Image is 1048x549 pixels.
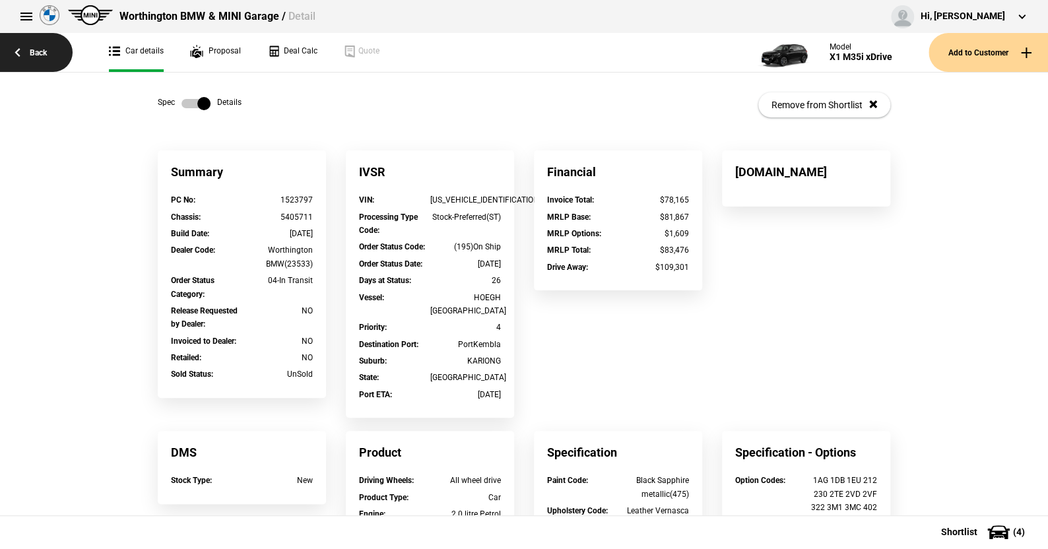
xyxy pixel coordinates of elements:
[359,340,418,349] strong: Destination Port :
[171,476,212,485] strong: Stock Type :
[190,33,241,72] a: Proposal
[171,337,236,346] strong: Invoiced to Dealer :
[430,474,502,487] div: All wheel drive
[547,229,601,238] strong: MRLP Options :
[830,51,892,63] div: X1 M35i xDrive
[921,10,1005,23] div: Hi, [PERSON_NAME]
[941,527,977,536] span: Shortlist
[547,212,591,222] strong: MRLP Base :
[171,245,215,255] strong: Dealer Code :
[1013,527,1025,536] span: ( 4 )
[430,507,502,534] div: 2.0 litre Petrol engine (B48R)
[430,257,502,271] div: [DATE]
[618,504,690,531] div: Leather Vernasca Black (BK)(MASW)
[171,195,195,205] strong: PC No :
[242,474,313,487] div: New
[109,33,164,72] a: Car details
[242,210,313,224] div: 5405711
[430,371,502,384] div: [GEOGRAPHIC_DATA]
[242,351,313,364] div: NO
[171,212,201,222] strong: Chassis :
[430,388,502,401] div: [DATE]
[359,476,414,485] strong: Driving Wheels :
[758,92,890,117] button: Remove from Shortlist
[547,476,588,485] strong: Paint Code :
[359,195,374,205] strong: VIN :
[430,274,502,287] div: 26
[722,150,890,193] div: [DOMAIN_NAME]
[430,321,502,334] div: 4
[242,193,313,207] div: 1523797
[359,293,384,302] strong: Vessel :
[359,493,409,502] strong: Product Type :
[430,491,502,504] div: Car
[346,150,514,193] div: IVSR
[346,431,514,474] div: Product
[40,5,59,25] img: bmw.png
[359,242,425,251] strong: Order Status Code :
[158,431,326,474] div: DMS
[242,274,313,287] div: 04-In Transit
[242,368,313,381] div: UnSold
[430,210,502,224] div: Stock-Preferred(ST)
[547,506,608,515] strong: Upholstery Code :
[618,474,690,501] div: Black Sapphire metallic(475)
[722,431,890,474] div: Specification - Options
[171,229,209,238] strong: Build Date :
[359,259,422,269] strong: Order Status Date :
[534,431,702,474] div: Specification
[171,276,214,298] strong: Order Status Category :
[430,354,502,368] div: KARIONG
[359,373,379,382] strong: State :
[618,193,690,207] div: $78,165
[921,515,1048,548] button: Shortlist(4)
[547,263,588,272] strong: Drive Away :
[267,33,317,72] a: Deal Calc
[359,276,411,285] strong: Days at Status :
[171,306,238,329] strong: Release Requested by Dealer :
[735,476,785,485] strong: Option Codes :
[171,353,201,362] strong: Retailed :
[288,10,315,22] span: Detail
[430,291,502,318] div: HOEGH [GEOGRAPHIC_DATA]
[547,245,591,255] strong: MRLP Total :
[242,304,313,317] div: NO
[430,193,502,207] div: [US_VEHICLE_IDENTIFICATION_NUMBER]
[359,509,385,519] strong: Engine :
[534,150,702,193] div: Financial
[359,356,387,366] strong: Suburb :
[68,5,113,25] img: mini.png
[242,243,313,271] div: Worthington BMW(23533)
[618,261,690,274] div: $109,301
[430,240,502,253] div: (195)On Ship
[242,227,313,240] div: [DATE]
[158,97,242,110] div: Spec Details
[618,227,690,240] div: $1,609
[618,210,690,224] div: $81,867
[359,212,418,235] strong: Processing Type Code :
[430,338,502,351] div: PortKembla
[171,370,213,379] strong: Sold Status :
[359,323,387,332] strong: Priority :
[618,243,690,257] div: $83,476
[359,390,392,399] strong: Port ETA :
[830,42,892,51] div: Model
[547,195,594,205] strong: Invoice Total :
[119,9,315,24] div: Worthington BMW & MINI Garage /
[929,33,1048,72] button: Add to Customer
[242,335,313,348] div: NO
[158,150,326,193] div: Summary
